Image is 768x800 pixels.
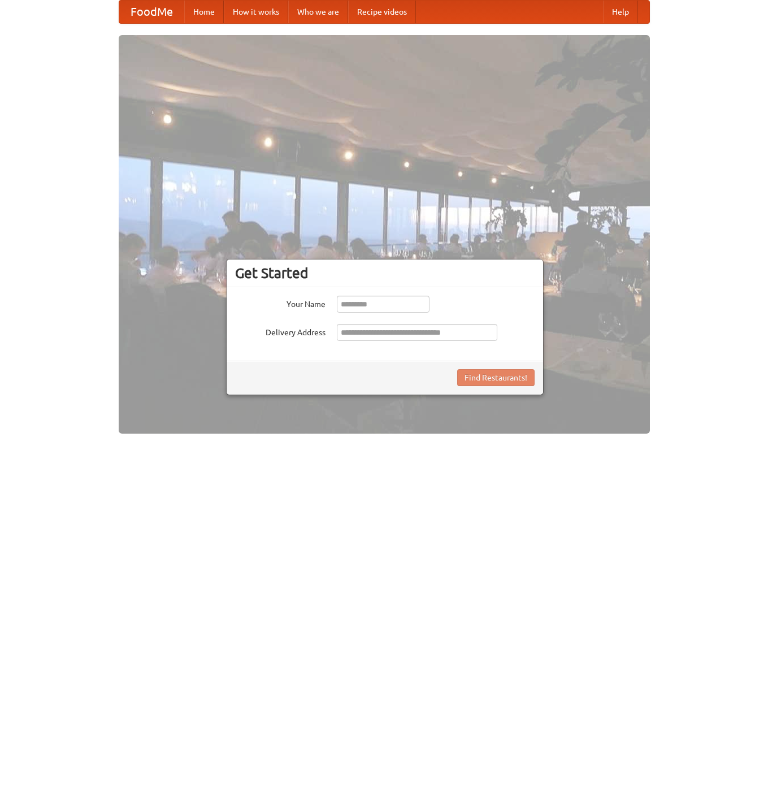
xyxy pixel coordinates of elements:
[603,1,638,23] a: Help
[224,1,288,23] a: How it works
[119,1,184,23] a: FoodMe
[348,1,416,23] a: Recipe videos
[235,265,535,282] h3: Get Started
[457,369,535,386] button: Find Restaurants!
[184,1,224,23] a: Home
[235,324,326,338] label: Delivery Address
[288,1,348,23] a: Who we are
[235,296,326,310] label: Your Name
